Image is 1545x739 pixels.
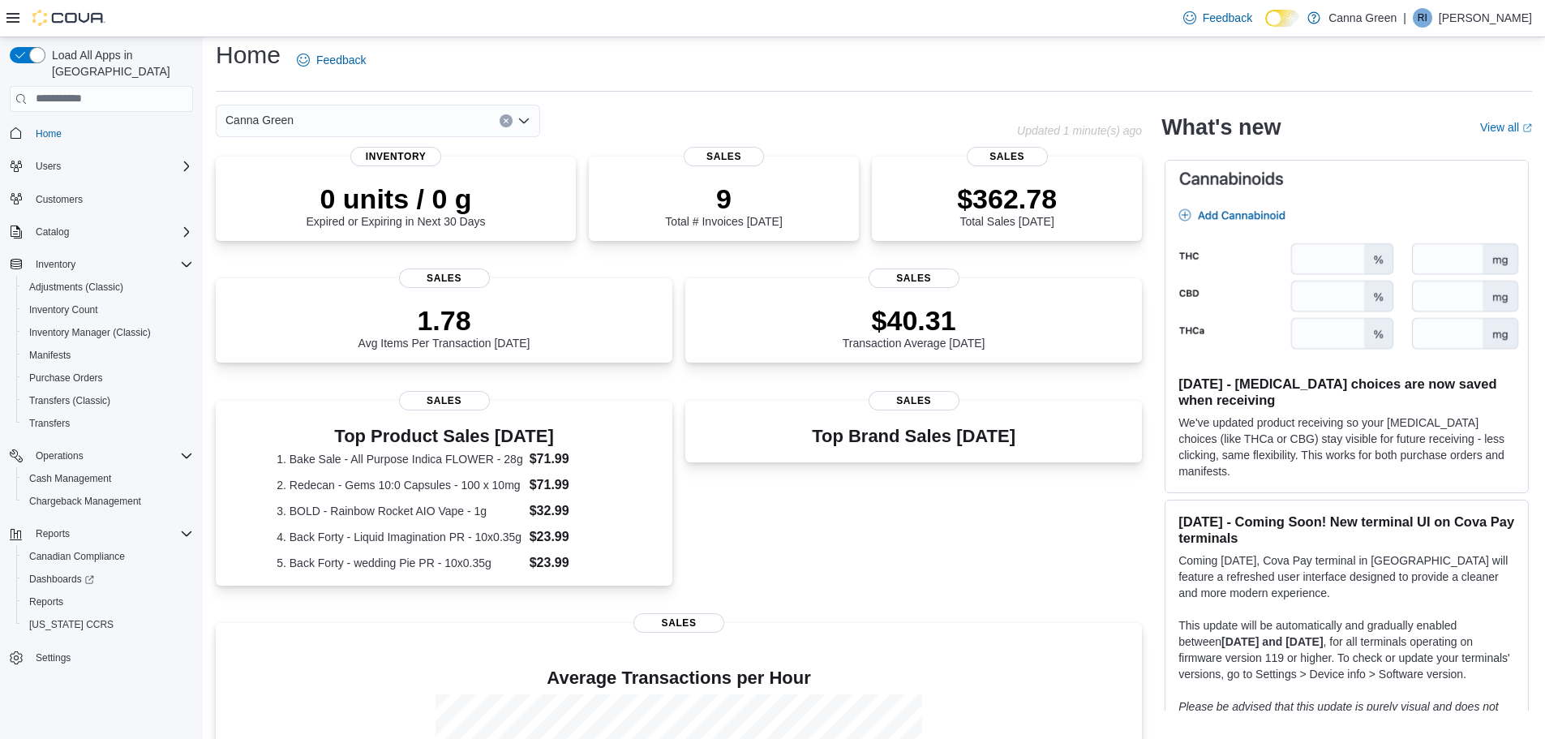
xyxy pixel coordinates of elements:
a: Feedback [1177,2,1259,34]
button: Adjustments (Classic) [16,276,200,299]
div: Raven Irwin [1413,8,1432,28]
button: Cash Management [16,467,200,490]
a: Home [29,124,68,144]
span: Inventory Count [23,300,193,320]
span: Cash Management [29,472,111,485]
h2: What's new [1161,114,1281,140]
a: Purchase Orders [23,368,109,388]
dd: $71.99 [530,449,612,469]
dt: 1. Bake Sale - All Purpose Indica FLOWER - 28g [277,451,522,467]
span: Sales [399,391,490,410]
div: Total # Invoices [DATE] [665,183,782,228]
button: Operations [29,446,90,466]
dd: $23.99 [530,553,612,573]
span: Inventory [29,255,193,274]
button: Transfers (Classic) [16,389,200,412]
span: Chargeback Management [23,492,193,511]
a: Transfers [23,414,76,433]
span: Reports [23,592,193,612]
button: Users [29,157,67,176]
a: Settings [29,648,77,668]
a: Inventory Manager (Classic) [23,323,157,342]
button: Purchase Orders [16,367,200,389]
span: Operations [36,449,84,462]
h4: Average Transactions per Hour [229,668,1129,688]
button: [US_STATE] CCRS [16,613,200,636]
span: Dashboards [23,569,193,589]
p: 9 [665,183,782,215]
a: Cash Management [23,469,118,488]
span: Users [36,160,61,173]
span: Home [36,127,62,140]
button: Customers [3,187,200,211]
button: Inventory [29,255,82,274]
button: Catalog [3,221,200,243]
span: Sales [399,269,490,288]
span: Purchase Orders [29,372,103,385]
a: Canadian Compliance [23,547,131,566]
button: Operations [3,445,200,467]
dt: 2. Redecan - Gems 10:0 Capsules - 100 x 10mg [277,477,522,493]
div: Total Sales [DATE] [957,183,1057,228]
button: Canadian Compliance [16,545,200,568]
p: Updated 1 minute(s) ago [1017,124,1142,137]
span: Sales [967,147,1048,166]
span: Washington CCRS [23,615,193,634]
a: Manifests [23,346,77,365]
img: Cova [32,10,105,26]
span: Catalog [29,222,193,242]
button: Reports [29,524,76,544]
h1: Home [216,39,281,71]
span: Sales [684,147,765,166]
span: Customers [29,189,193,209]
span: Canadian Compliance [23,547,193,566]
a: Dashboards [16,568,200,591]
button: Home [3,122,200,145]
button: Open list of options [517,114,530,127]
span: Settings [36,651,71,664]
span: Operations [29,446,193,466]
p: We've updated product receiving so your [MEDICAL_DATA] choices (like THCa or CBG) stay visible fo... [1178,415,1515,479]
span: Adjustments (Classic) [29,281,123,294]
span: Load All Apps in [GEOGRAPHIC_DATA] [45,47,193,79]
span: Canadian Compliance [29,550,125,563]
strong: [DATE] and [DATE] [1221,635,1323,648]
button: Reports [16,591,200,613]
span: Dashboards [29,573,94,586]
span: RI [1418,8,1427,28]
span: Transfers [29,417,70,430]
a: Reports [23,592,70,612]
button: Reports [3,522,200,545]
span: Transfers (Classic) [23,391,193,410]
dd: $32.99 [530,501,612,521]
span: Feedback [316,52,366,68]
button: Users [3,155,200,178]
p: | [1403,8,1406,28]
span: Reports [36,527,70,540]
span: Reports [29,595,63,608]
span: Sales [869,269,959,288]
div: Transaction Average [DATE] [843,304,985,350]
dt: 5. Back Forty - wedding Pie PR - 10x0.35g [277,555,522,571]
h3: Top Brand Sales [DATE] [812,427,1015,446]
a: Dashboards [23,569,101,589]
span: Inventory Count [29,303,98,316]
p: 1.78 [358,304,530,337]
button: Settings [3,646,200,669]
nav: Complex example [10,115,193,712]
span: Reports [29,524,193,544]
span: Settings [29,647,193,668]
button: Chargeback Management [16,490,200,513]
span: Home [29,123,193,144]
a: Transfers (Classic) [23,391,117,410]
span: Chargeback Management [29,495,141,508]
button: Clear input [500,114,513,127]
a: Inventory Count [23,300,105,320]
a: Customers [29,190,89,209]
dt: 3. BOLD - Rainbow Rocket AIO Vape - 1g [277,503,522,519]
a: View allExternal link [1480,121,1532,134]
span: Feedback [1203,10,1252,26]
div: Expired or Expiring in Next 30 Days [307,183,486,228]
a: Chargeback Management [23,492,148,511]
p: This update will be automatically and gradually enabled between , for all terminals operating on ... [1178,617,1515,682]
